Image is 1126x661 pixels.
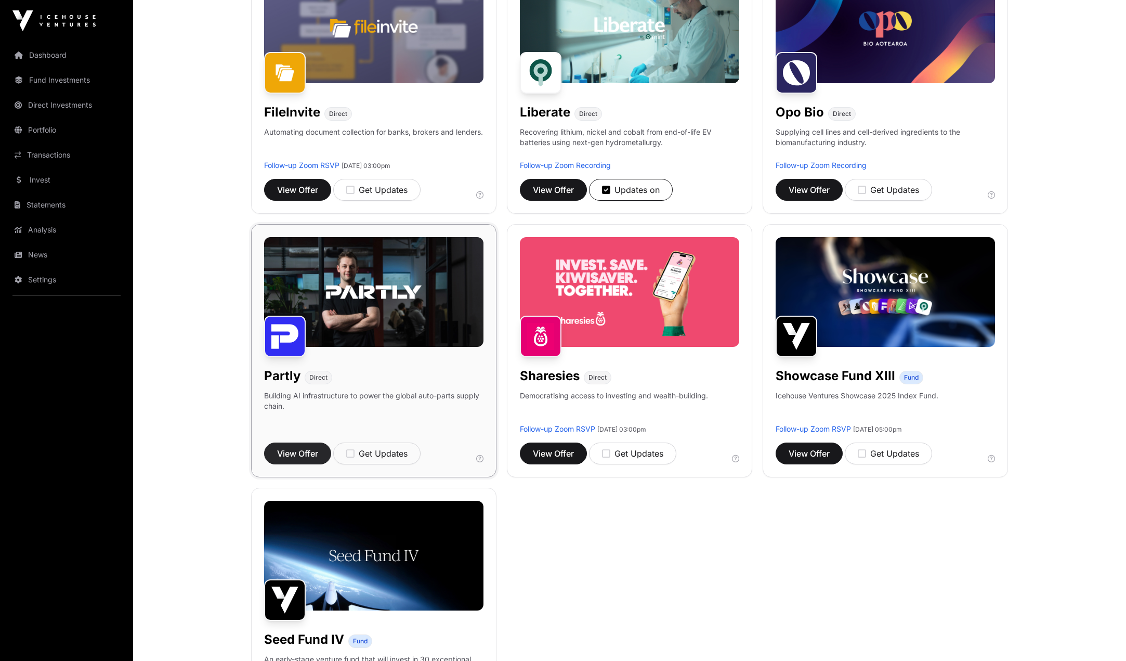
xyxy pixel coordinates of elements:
[264,237,483,347] img: Partly-Banner.jpg
[589,443,676,464] button: Get Updates
[833,110,851,118] span: Direct
[776,368,895,384] h1: Showcase Fund XIII
[264,161,339,170] a: Follow-up Zoom RSVP
[520,52,561,94] img: Liberate
[277,184,318,196] span: View Offer
[520,316,561,357] img: Sharesies
[8,69,125,92] a: Fund Investments
[520,391,708,424] p: Democratising access to investing and wealth-building.
[520,424,595,433] a: Follow-up Zoom RSVP
[329,110,347,118] span: Direct
[8,268,125,291] a: Settings
[520,237,739,347] img: Sharesies-Banner.jpg
[309,373,328,382] span: Direct
[845,179,932,201] button: Get Updates
[520,443,587,464] button: View Offer
[776,424,851,433] a: Follow-up Zoom RSVP
[789,447,830,460] span: View Offer
[277,447,318,460] span: View Offer
[904,373,919,382] span: Fund
[8,169,125,191] a: Invest
[858,184,919,196] div: Get Updates
[776,179,843,201] button: View Offer
[776,316,817,357] img: Showcase Fund XIII
[333,179,421,201] button: Get Updates
[845,443,932,464] button: Get Updates
[858,447,919,460] div: Get Updates
[533,184,574,196] span: View Offer
[12,10,96,31] img: Icehouse Ventures Logo
[1074,611,1126,661] iframe: Chat Widget
[533,447,574,460] span: View Offer
[8,144,125,166] a: Transactions
[8,94,125,116] a: Direct Investments
[264,368,300,384] h1: Partly
[346,447,408,460] div: Get Updates
[8,193,125,216] a: Statements
[520,161,611,170] a: Follow-up Zoom Recording
[342,162,390,170] span: [DATE] 03:00pm
[597,425,646,433] span: [DATE] 03:00pm
[602,184,660,196] div: Updates on
[776,443,843,464] button: View Offer
[588,373,607,382] span: Direct
[789,184,830,196] span: View Offer
[520,179,587,201] button: View Offer
[520,368,580,384] h1: Sharesies
[8,119,125,141] a: Portfolio
[264,391,483,424] p: Building AI infrastructure to power the global auto-parts supply chain.
[776,52,817,94] img: Opo Bio
[333,443,421,464] button: Get Updates
[520,127,739,160] p: Recovering lithium, nickel and cobalt from end-of-life EV batteries using next-gen hydrometallurgy.
[264,127,483,160] p: Automating document collection for banks, brokers and lenders.
[264,52,306,94] img: FileInvite
[776,104,824,121] h1: Opo Bio
[264,631,344,648] h1: Seed Fund IV
[8,218,125,241] a: Analysis
[264,179,331,201] button: View Offer
[8,44,125,67] a: Dashboard
[520,104,570,121] h1: Liberate
[776,161,867,170] a: Follow-up Zoom Recording
[264,579,306,621] img: Seed Fund IV
[8,243,125,266] a: News
[589,179,673,201] button: Updates on
[346,184,408,196] div: Get Updates
[264,443,331,464] button: View Offer
[264,501,483,611] img: Seed-Fund-4_Banner.jpg
[776,237,995,347] img: Showcase-Fund-Banner-1.jpg
[264,104,320,121] h1: FileInvite
[776,391,938,401] p: Icehouse Ventures Showcase 2025 Index Fund.
[579,110,597,118] span: Direct
[602,447,663,460] div: Get Updates
[264,316,306,357] img: Partly
[853,425,902,433] span: [DATE] 05:00pm
[353,637,368,645] span: Fund
[776,127,995,148] p: Supplying cell lines and cell-derived ingredients to the biomanufacturing industry.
